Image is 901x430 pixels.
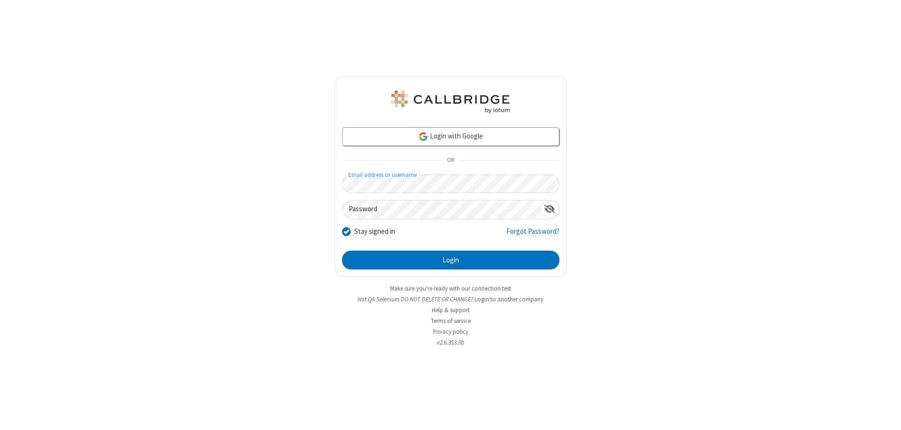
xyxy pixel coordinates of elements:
span: OR [443,154,458,167]
button: Login [342,251,559,269]
img: google-icon.png [418,131,428,142]
a: Terms of service [431,317,471,325]
button: Login to another company [474,295,543,304]
div: Show password [541,200,559,218]
a: Privacy policy [433,328,468,336]
li: v2.6.353.3b [335,338,567,347]
li: Not QA Selenium DO NOT DELETE OR CHANGE? [335,295,567,304]
a: Login with Google [342,127,559,146]
img: QA Selenium DO NOT DELETE OR CHANGE [389,91,512,113]
input: Email address or username [342,175,559,193]
a: Make sure you're ready with our connection test [390,284,511,292]
a: Help & support [432,306,470,314]
label: Stay signed in [354,226,395,237]
a: Forgot Password? [506,226,559,244]
input: Password [343,200,541,219]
